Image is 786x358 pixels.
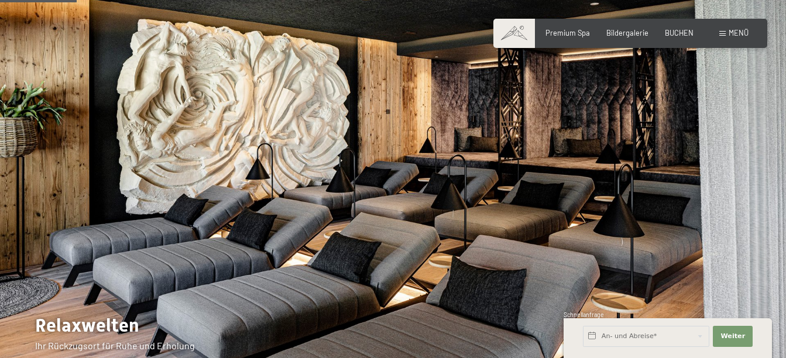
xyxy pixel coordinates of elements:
span: Menü [729,28,749,37]
a: Bildergalerie [606,28,648,37]
span: Weiter [720,332,745,341]
span: Schnellanfrage [564,311,604,318]
a: Premium Spa [545,28,590,37]
a: BUCHEN [665,28,694,37]
button: Weiter [713,326,753,347]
